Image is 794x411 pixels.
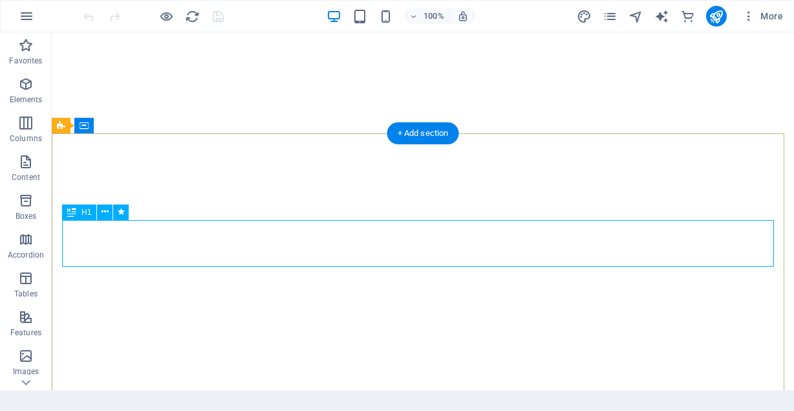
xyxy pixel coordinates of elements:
[603,8,618,24] button: pages
[457,10,469,22] i: On resize automatically adjust zoom level to fit chosen device.
[424,8,444,24] h6: 100%
[709,9,724,24] i: Publish
[706,6,727,27] button: publish
[680,8,696,24] button: commerce
[184,8,200,24] button: reload
[603,9,617,24] i: Pages (Ctrl+Alt+S)
[16,211,37,221] p: Boxes
[654,9,669,24] i: AI Writer
[577,8,592,24] button: design
[628,9,643,24] i: Navigator
[8,250,44,260] p: Accordion
[742,10,783,23] span: More
[9,56,42,66] p: Favorites
[14,289,38,299] p: Tables
[13,366,39,377] p: Images
[10,328,41,338] p: Features
[628,8,644,24] button: navigator
[12,172,40,183] p: Content
[81,208,91,216] span: H1
[387,122,459,144] div: + Add section
[404,8,450,24] button: 100%
[185,9,200,24] i: Reload page
[158,8,174,24] button: Click here to leave preview mode and continue editing
[577,9,592,24] i: Design (Ctrl+Alt+Y)
[680,9,695,24] i: Commerce
[654,8,670,24] button: text_generator
[10,133,42,144] p: Columns
[10,94,43,105] p: Elements
[737,6,788,27] button: More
